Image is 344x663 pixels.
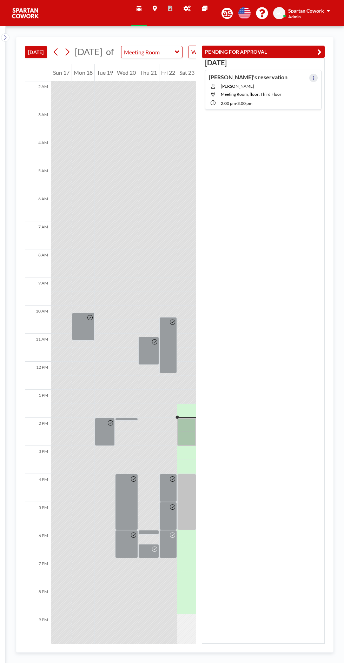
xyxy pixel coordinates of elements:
[221,83,289,89] span: [PERSON_NAME]
[25,614,51,642] div: 9 PM
[25,446,51,474] div: 3 PM
[25,418,51,446] div: 2 PM
[188,46,249,58] div: Search for option
[190,47,230,56] span: WEEKLY VIEW
[25,137,51,165] div: 4 AM
[236,101,237,106] span: -
[138,64,159,81] div: Thu 21
[115,64,138,81] div: Wed 20
[202,46,325,58] button: PENDING FOR APPROVAL
[25,390,51,418] div: 1 PM
[288,14,301,19] span: Admin
[25,193,51,221] div: 6 AM
[25,109,51,137] div: 3 AM
[11,6,39,20] img: organization-logo
[95,64,115,81] div: Tue 19
[276,10,282,16] span: SC
[72,64,95,81] div: Mon 18
[25,474,51,502] div: 4 PM
[25,530,51,558] div: 6 PM
[25,586,51,614] div: 8 PM
[25,249,51,277] div: 8 AM
[25,558,51,586] div: 7 PM
[75,46,102,57] span: [DATE]
[25,81,51,109] div: 2 AM
[221,101,236,106] span: 2:00 PM
[25,502,51,530] div: 5 PM
[25,306,51,334] div: 10 AM
[121,46,175,58] input: Meeting Room
[177,64,196,81] div: Sat 23
[159,64,177,81] div: Fri 22
[106,46,114,57] span: of
[25,46,47,58] button: [DATE]
[237,101,252,106] span: 3:00 PM
[205,58,322,67] h3: [DATE]
[51,64,72,81] div: Sun 17
[221,92,282,97] span: Meeting Room, floor: Third Floor
[25,362,51,390] div: 12 PM
[25,277,51,306] div: 9 AM
[25,221,51,249] div: 7 AM
[25,334,51,362] div: 11 AM
[209,74,287,81] h4: [PERSON_NAME]'s reservation
[25,165,51,193] div: 5 AM
[288,8,324,14] span: Spartan Cowork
